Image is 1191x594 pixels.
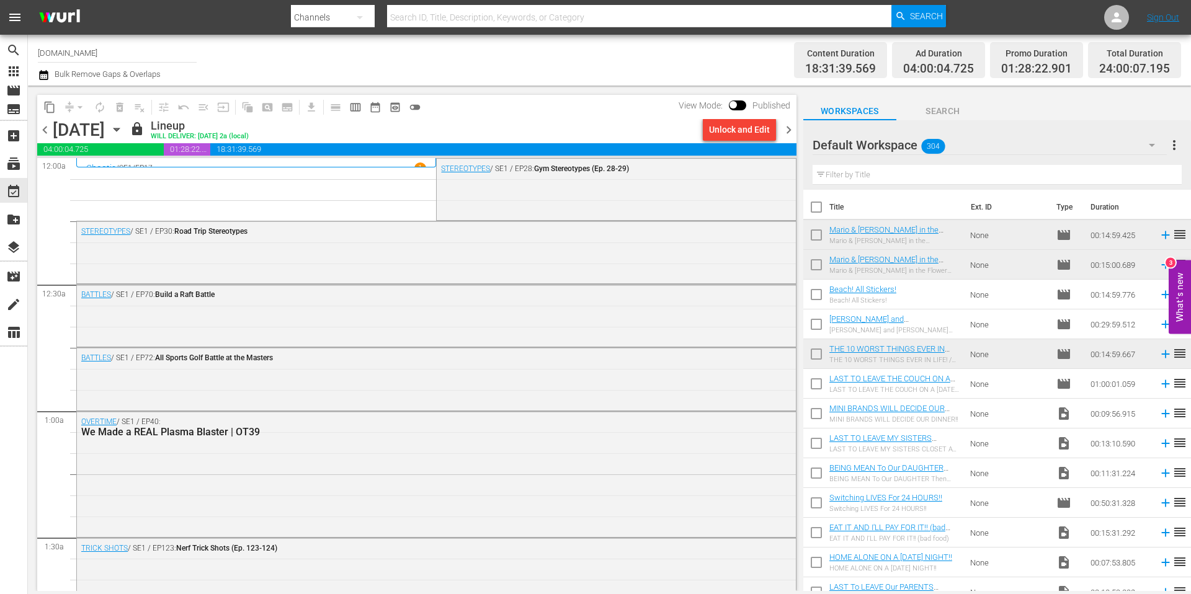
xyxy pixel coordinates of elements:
[1086,280,1154,309] td: 00:14:59.776
[1172,465,1187,480] span: reorder
[829,415,960,423] div: MINI BRANDS WILL DECIDE OUR DINNER!!
[1056,436,1071,451] span: Video
[81,290,111,299] a: BATTLES
[257,97,277,117] span: Create Search Block
[6,128,21,143] span: Create
[1167,130,1182,160] button: more_vert
[829,505,942,513] div: Switching LIVES For 24 HOURS!!
[1083,190,1158,224] th: Duration
[1147,12,1179,22] a: Sign Out
[805,62,876,76] span: 18:31:39.569
[389,101,401,113] span: preview_outlined
[1159,377,1172,391] svg: Add to Schedule
[1001,45,1072,62] div: Promo Duration
[1086,369,1154,399] td: 01:00:01.059
[149,95,174,119] span: Customize Events
[703,118,776,141] button: Unlock and Edit
[965,250,1051,280] td: None
[6,212,21,227] span: VOD
[965,309,1051,339] td: None
[829,267,960,275] div: Mario & [PERSON_NAME] in the Flower Cup!
[1159,228,1172,242] svg: Add to Schedule
[1172,376,1187,391] span: reorder
[53,120,105,140] div: [DATE]
[6,156,21,171] span: Channels
[891,5,946,27] button: Search
[1001,62,1072,76] span: 01:28:22.901
[1056,287,1071,302] span: Episode
[829,463,948,491] a: BEING MEAN To Our DAUGHTER Then SURPRISING Her With A PUPPY!!
[1056,525,1071,540] span: Video
[829,386,960,394] div: LAST TO LEAVE THE COUCH ON A [DATE] NIGHT!!
[1159,288,1172,301] svg: Add to Schedule
[1056,257,1071,272] span: Episode
[965,339,1051,369] td: None
[829,564,952,572] div: HOME ALONE ON A [DATE] NIGHT!!
[534,164,629,173] span: Gym Stereotypes (Ep. 28-29)
[409,101,421,113] span: toggle_off
[37,122,53,138] span: chevron_left
[81,227,130,236] a: STEREOTYPES
[813,128,1167,162] div: Default Workspace
[418,164,422,172] p: 1
[829,404,950,422] a: MINI BRANDS WILL DECIDE OUR DINNER!!
[1167,138,1182,153] span: more_vert
[1172,346,1187,361] span: reorder
[6,297,21,312] span: Ingestion
[81,544,723,552] div: / SE1 / EP123:
[1086,250,1154,280] td: 00:15:00.689
[829,534,960,543] div: EAT IT AND I'LL PAY FOR IT!! (bad food)
[963,190,1049,224] th: Ext. ID
[829,285,896,294] a: Beach! All Stickers!
[829,374,955,392] a: LAST TO LEAVE THE COUCH ON A [DATE] NIGHT!! (S2 Eps. 1-2 & 4-5)
[81,417,117,426] a: OVERTIME
[116,164,119,172] p: /
[829,493,942,502] a: Switching LIVES For 24 HOURS!!
[1166,258,1175,268] div: 3
[1086,339,1154,369] td: 00:14:59.667
[1086,547,1154,577] td: 00:07:53.805
[1169,260,1191,334] button: Open Feedback Widget
[829,255,943,273] a: Mario & [PERSON_NAME] in the Flower Cup!
[965,428,1051,458] td: None
[829,356,960,364] div: THE 10 WORST THINGS EVER IN LIFE! / MY MAY FAVORITES / THE TOP 10 BEST THINGS IN LIFE
[6,102,21,117] span: Series
[805,45,876,62] div: Content Duration
[81,426,723,438] div: We Made a REAL Plasma Blaster | OT39
[30,3,89,32] img: ans4CAIJ8jUAAAAAAAAAAAAAAAAAAAAAAAAgQb4GAAAAAAAAAAAAAAAAAAAAAAAAJMjXAAAAAAAAAAAAAAAAAAAAAAAAgAT5G...
[1049,190,1083,224] th: Type
[1056,406,1071,421] span: Video
[829,523,950,541] a: EAT IT AND I'LL PAY FOR IT!! (bad food)
[194,97,213,117] span: Fill episodes with ad slates
[81,417,723,438] div: / SE1 / EP40:
[1086,458,1154,488] td: 00:11:31.224
[1056,555,1071,570] span: Video
[37,143,164,156] span: 04:00:04.725
[1056,228,1071,242] span: Episode
[155,353,273,362] span: All Sports Golf Battle at the Masters
[1056,466,1071,481] span: Video
[965,369,1051,399] td: None
[81,353,111,362] a: BATTLES
[164,143,210,156] span: 01:28:22.901
[965,458,1051,488] td: None
[1172,435,1187,450] span: reorder
[965,220,1051,250] td: None
[1086,518,1154,547] td: 00:15:31.292
[1086,488,1154,518] td: 00:50:31.328
[6,43,21,58] span: Search
[1172,257,1187,272] span: reorder
[86,163,116,173] a: Chaotic
[965,488,1051,518] td: None
[1159,466,1172,480] svg: Add to Schedule
[6,64,21,79] span: Asset
[829,344,950,363] a: THE 10 WORST THINGS EVER IN LIFE! (Ep. 4, 7 & 8)
[405,97,425,117] span: 24 hours Lineup View is OFF
[1159,437,1172,450] svg: Add to Schedule
[903,62,974,76] span: 04:00:04.725
[965,280,1051,309] td: None
[829,552,952,562] a: HOME ALONE ON A [DATE] NIGHT!!
[7,10,22,25] span: menu
[829,475,960,483] div: BEING MEAN To Our DAUGHTER Then SURPRISING Her With A PUPPY!!
[43,101,56,113] span: content_copy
